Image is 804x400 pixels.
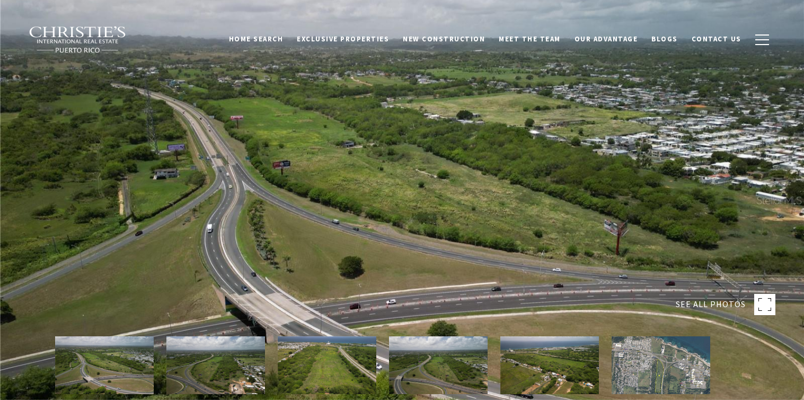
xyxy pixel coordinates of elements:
[492,29,568,49] a: Meet the Team
[692,34,741,44] span: Contact Us
[55,336,154,394] img: State Highway #2, KM 83.1 BO. CARRIZALES
[297,34,389,44] span: Exclusive Properties
[396,29,492,49] a: New Construction
[568,29,645,49] a: Our Advantage
[403,34,485,44] span: New Construction
[500,336,599,394] img: State Highway #2, KM 83.1 BO. CARRIZALES
[612,336,710,394] img: State Highway #2, KM 83.1 BO. CARRIZALES
[278,336,376,394] img: State Highway #2, KM 83.1 BO. CARRIZALES
[222,29,290,49] a: Home Search
[290,29,396,49] a: Exclusive Properties
[676,298,746,311] span: SEE ALL PHOTOS
[29,26,127,54] img: Christie's International Real Estate black text logo
[575,34,638,44] span: Our Advantage
[651,34,678,44] span: Blogs
[389,336,488,394] img: State Highway #2, KM 83.1 BO. CARRIZALES
[166,336,265,394] img: State Highway #2, KM 83.1 BO. CARRIZALES
[644,29,685,49] a: Blogs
